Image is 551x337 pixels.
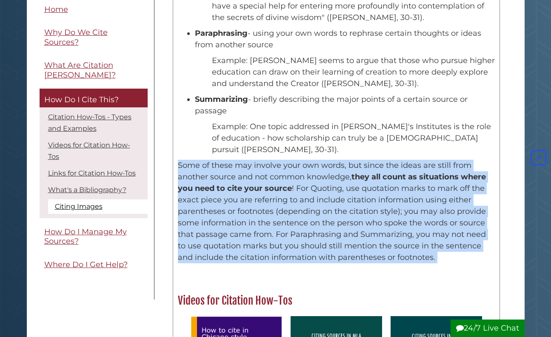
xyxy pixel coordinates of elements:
a: How Do I Cite This? [40,89,148,108]
span: Where Do I Get Help? [44,260,128,269]
a: Citation How-Tos - Types and Examples [48,113,131,132]
span: How Do I Cite This? [44,95,119,105]
a: Back to Top [528,153,549,162]
a: Links for Citation How-Tos [48,169,136,177]
a: Videos for Citation How-Tos [48,141,130,161]
li: - using your own words to rephrase certain thoughts or ideas from another source [195,28,495,51]
span: How Do I Manage My Sources? [44,227,127,246]
a: Why Do We Cite Sources? [40,23,148,52]
a: How Do I Manage My Sources? [40,222,148,251]
a: Citing Images [48,199,148,214]
li: - briefly describing the major points of a certain source or passage [195,94,495,117]
button: 24/7 Live Chat [451,320,525,337]
span: Why Do We Cite Sources? [44,28,108,47]
p: Some of these may involve your own words, but since the ideas are still from another source and n... [178,160,495,263]
span: What Are Citation [PERSON_NAME]? [44,61,116,80]
strong: they all count as situations where you need to cite your source [178,172,486,193]
a: What Are Citation [PERSON_NAME]? [40,56,148,85]
a: Where Do I Get Help? [40,255,148,274]
strong: Summarizing [195,95,248,104]
p: Example: [PERSON_NAME] seems to argue that those who pursue higher education can draw on their le... [212,55,495,89]
p: Example: One topic addressed in [PERSON_NAME]'s Institutes is the role of education - how scholar... [212,121,495,156]
h2: Videos for Citation How-Tos [174,294,499,308]
strong: Paraphrasing [195,29,248,38]
span: Home [44,5,68,14]
a: What's a Bibliography? [48,186,126,194]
